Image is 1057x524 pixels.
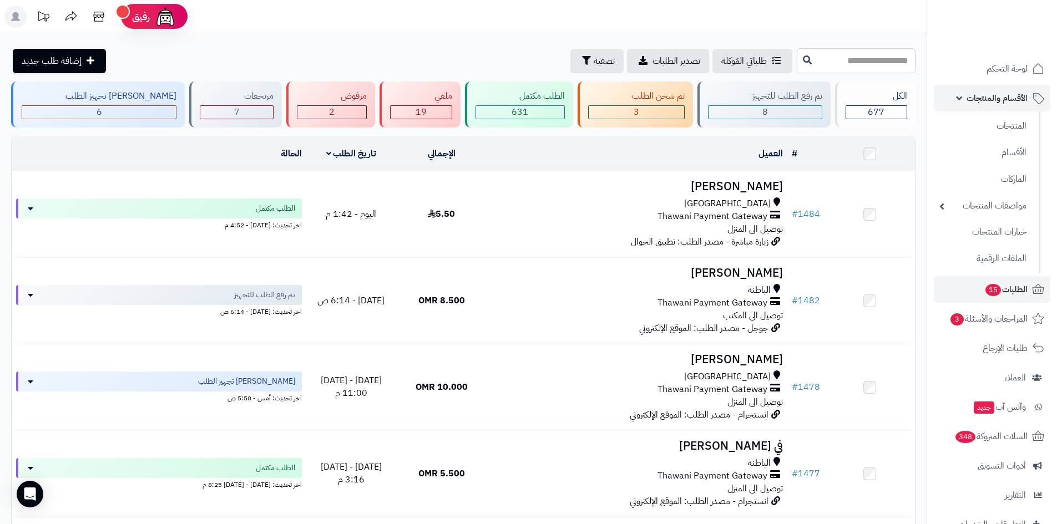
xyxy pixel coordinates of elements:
[934,335,1050,362] a: طلبات الإرجاع
[631,235,768,248] span: زيارة مباشرة - مصدر الطلب: تطبيق الجوال
[491,267,783,279] h3: [PERSON_NAME]
[630,408,768,421] span: انستجرام - مصدر الطلب: الموقع الإلكتروني
[658,210,767,223] span: Thawani Payment Gateway
[326,147,377,160] a: تاريخ الطلب
[418,467,465,480] span: 5.500 OMR
[934,364,1050,391] a: العملاء
[748,457,771,470] span: الباطنة
[1004,370,1026,385] span: العملاء
[512,105,528,119] span: 631
[377,82,462,128] a: ملغي 19
[416,105,427,119] span: 19
[154,6,176,28] img: ai-face.png
[954,429,1028,444] span: السلات المتروكة
[390,90,452,103] div: ملغي
[721,54,767,68] span: طلباتي المُوكلة
[256,462,295,474] span: الطلب مكتمل
[297,90,367,103] div: مرفوض
[934,247,1032,271] a: الملفات الرقمية
[476,90,565,103] div: الطلب مكتمل
[792,467,798,480] span: #
[978,458,1026,474] span: أدوات التسويق
[934,55,1050,82] a: لوحة التحكم
[428,207,455,221] span: 5.50
[22,90,176,103] div: [PERSON_NAME] تجهيز الطلب
[29,6,57,30] a: تحديثات المنصة
[653,54,700,68] span: تصدير الطلبات
[317,294,385,307] span: [DATE] - 6:14 ص
[284,82,377,128] a: مرفوض 2
[758,147,783,160] a: العميل
[589,106,684,119] div: 3
[281,147,302,160] a: الحالة
[13,49,106,73] a: إضافة طلب جديد
[792,207,798,221] span: #
[428,147,456,160] a: الإجمالي
[727,395,783,409] span: توصيل الى المنزل
[491,180,783,193] h3: [PERSON_NAME]
[762,105,768,119] span: 8
[987,61,1028,77] span: لوحة التحكم
[418,294,465,307] span: 8.500 OMR
[658,470,767,482] span: Thawani Payment Gateway
[476,106,564,119] div: 631
[868,105,884,119] span: 677
[684,370,771,383] span: [GEOGRAPHIC_DATA]
[200,90,273,103] div: مرتجعات
[934,306,1050,332] a: المراجعات والأسئلة3
[792,294,820,307] a: #1482
[934,194,1032,218] a: مواصفات المنتجات
[588,90,685,103] div: تم شحن الطلب
[594,54,615,68] span: تصفية
[695,82,832,128] a: تم رفع الطلب للتجهيز 8
[575,82,695,128] a: تم شحن الطلب 3
[639,322,768,335] span: جوجل - مصدر الطلب: الموقع الإلكتروني
[792,207,820,221] a: #1484
[792,380,820,394] a: #1478
[97,105,102,119] span: 6
[17,481,43,507] div: Open Intercom Messenger
[198,376,295,387] span: [PERSON_NAME] تجهيز الطلب
[570,49,624,73] button: تصفية
[16,391,302,403] div: اخر تحديث: أمس - 5:50 ص
[391,106,451,119] div: 19
[934,394,1050,420] a: وآتس آبجديد
[949,311,1028,327] span: المراجعات والأسئلة
[321,460,382,486] span: [DATE] - [DATE] 3:16 م
[934,114,1032,138] a: المنتجات
[792,294,798,307] span: #
[9,82,187,128] a: [PERSON_NAME] تجهيز الطلب 6
[974,401,994,414] span: جديد
[727,482,783,495] span: توصيل الى المنزل
[934,452,1050,479] a: أدوات التسويق
[416,380,468,394] span: 10.000 OMR
[792,467,820,480] a: #1477
[234,105,240,119] span: 7
[463,82,575,128] a: الطلب مكتمل 631
[297,106,366,119] div: 2
[792,147,797,160] a: #
[1005,487,1026,503] span: التقارير
[627,49,709,73] a: تصدير الطلبات
[934,167,1032,191] a: الماركات
[326,207,376,221] span: اليوم - 1:42 م
[982,28,1046,51] img: logo-2.png
[934,482,1050,508] a: التقارير
[16,478,302,490] div: اخر تحديث: [DATE] - [DATE] 8:25 م
[658,383,767,396] span: Thawani Payment Gateway
[684,197,771,210] span: [GEOGRAPHIC_DATA]
[709,106,821,119] div: 8
[329,105,335,119] span: 2
[22,106,176,119] div: 6
[200,106,272,119] div: 7
[792,380,798,394] span: #
[833,82,918,128] a: الكل677
[984,282,1028,297] span: الطلبات
[723,309,783,322] span: توصيل الى المكتب
[955,431,975,443] span: 348
[491,440,783,452] h3: في [PERSON_NAME]
[934,276,1050,303] a: الطلبات15
[132,10,150,23] span: رفيق
[630,495,768,508] span: انستجرام - مصدر الطلب: الموقع الإلكتروني
[967,90,1028,106] span: الأقسام والمنتجات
